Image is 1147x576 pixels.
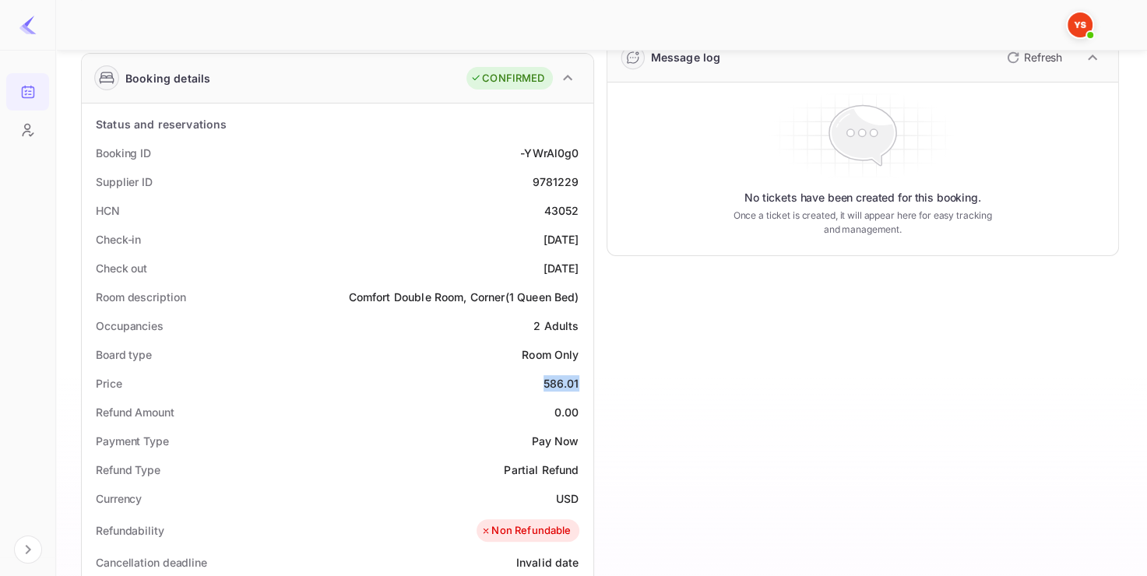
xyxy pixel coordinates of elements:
[6,73,49,109] a: Bookings
[96,231,141,248] div: Check-in
[504,462,579,478] div: Partial Refund
[1068,12,1092,37] img: Yandex Support
[544,375,579,392] div: 586.01
[522,346,579,363] div: Room Only
[96,522,164,539] div: Refundability
[96,346,152,363] div: Board type
[96,490,142,507] div: Currency
[744,190,981,205] p: No tickets have been created for this booking.
[533,318,579,334] div: 2 Adults
[651,49,721,65] div: Message log
[96,289,185,305] div: Room description
[96,554,207,571] div: Cancellation deadline
[726,209,1000,237] p: Once a ticket is created, it will appear here for easy tracking and management.
[470,71,544,86] div: CONFIRMED
[480,523,571,539] div: Non Refundable
[96,462,160,478] div: Refund Type
[531,433,579,449] div: Pay Now
[96,375,122,392] div: Price
[6,111,49,147] a: Customers
[96,260,147,276] div: Check out
[19,16,37,34] img: LiteAPI
[14,536,42,564] button: Expand navigation
[544,202,579,219] div: 43052
[532,174,579,190] div: 9781229
[125,70,210,86] div: Booking details
[96,174,153,190] div: Supplier ID
[96,404,174,420] div: Refund Amount
[520,145,579,161] div: -YWrAl0g0
[349,289,579,305] div: Comfort Double Room, Corner(1 Queen Bed)
[96,202,120,219] div: HCN
[96,145,151,161] div: Booking ID
[96,318,164,334] div: Occupancies
[1024,49,1062,65] p: Refresh
[96,116,227,132] div: Status and reservations
[96,433,169,449] div: Payment Type
[544,260,579,276] div: [DATE]
[554,404,579,420] div: 0.00
[544,231,579,248] div: [DATE]
[997,45,1068,70] button: Refresh
[556,490,579,507] div: USD
[516,554,579,571] div: Invalid date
